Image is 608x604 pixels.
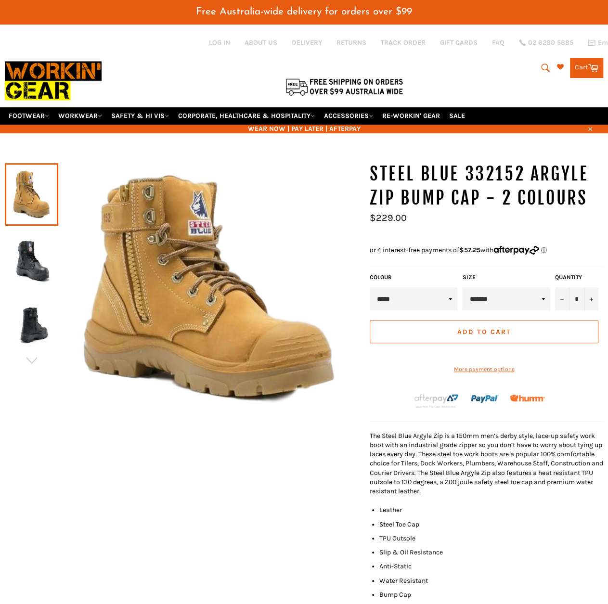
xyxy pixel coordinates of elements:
span: WEAR NOW | PAY LATER | AFTERPAY [5,124,603,133]
button: Increase item quantity by one [584,287,598,310]
a: SAFETY & HI VIS [107,107,173,124]
img: Workin Gear leaders in Workwear, Safety Boots, PPE, Uniforms. Australia's No.1 in Workwear [5,55,102,107]
button: Add to Cart [370,320,598,343]
label: COLOUR [370,273,458,282]
label: Size [462,273,550,282]
p: TPU Outsole [379,534,603,543]
a: FAQ [492,38,505,47]
a: CORPORATE, HEALTHCARE & HOSPITALITY [174,107,319,124]
p: Bump Cap [379,590,603,599]
a: DELIVERY [292,38,322,47]
h1: STEEL BLUE 332152 ARGYLE ZIP BUMP CAP - 2 COLOURS [370,162,603,210]
span: 02 6280 5885 [528,39,573,46]
a: ACCESSORIES [320,107,377,124]
img: STEEL BLUE 332152 ARGYLE ZIP BUMP CAP - 2 GREAT COLOURS - Workin' Gear [58,162,360,415]
p: Leather [379,505,603,514]
span: Free Australia-wide delivery for orders over $99 [196,7,412,17]
a: Cart [570,58,603,78]
p: Slip & Oil Resistance [379,548,603,557]
a: RE-WORKIN' GEAR [378,107,444,124]
a: 02 6280 5885 [519,39,573,46]
p: Steel Toe Cap [379,520,603,529]
a: GIFT CARDS [440,38,478,47]
a: More payment options [370,365,598,373]
img: STEEL BLUE 332152 ARGYLE ZIP BUMP CAP - 2 GREAT COLOURS - Workin' Gear [10,297,53,350]
span: Add to Cart [457,328,511,336]
a: RETURNS [336,38,366,47]
a: FOOTWEAR [5,107,53,124]
img: paypal.png [471,385,499,413]
label: Quantity [555,273,598,282]
a: ABOUT US [245,38,277,47]
img: Afterpay-Logo-on-dark-bg_large.png [413,393,460,409]
span: The Steel Blue Argyle Zip is a 150mm men’s derby style, lace-up safety work boot with an industri... [370,432,603,496]
p: Water Resistant [379,576,603,585]
span: $229.00 [370,212,407,223]
img: STEEL BLUE 332152 ARGYLE ZIP BUMP CAP - 2 GREAT COLOURS - Workin' Gear [10,232,53,285]
p: Anti-Static [379,562,603,571]
img: Flat $9.95 shipping Australia wide [284,77,404,97]
img: Humm_core_logo_RGB-01_300x60px_small_195d8312-4386-4de7-b182-0ef9b6303a37.png [510,395,545,402]
a: SALE [445,107,469,124]
a: WORKWEAR [54,107,106,124]
a: Log in [209,39,230,47]
button: Reduce item quantity by one [555,287,569,310]
a: TRACK ORDER [381,38,426,47]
